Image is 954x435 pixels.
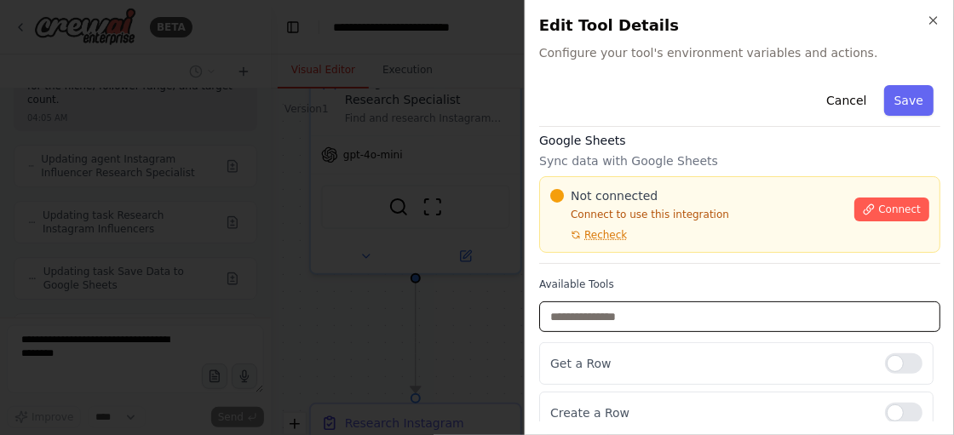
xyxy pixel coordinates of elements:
button: Save [884,85,934,116]
p: Connect to use this integration [550,208,844,221]
button: Cancel [816,85,876,116]
p: Get a Row [550,355,871,372]
span: Connect [878,203,921,216]
button: Connect [854,197,929,221]
button: Recheck [550,228,627,242]
h2: Edit Tool Details [539,14,940,37]
p: Create a Row [550,404,871,421]
span: Not connected [571,187,658,204]
h3: Google Sheets [539,132,940,149]
span: Configure your tool's environment variables and actions. [539,44,940,61]
p: Sync data with Google Sheets [539,152,940,169]
span: Recheck [584,228,627,242]
label: Available Tools [539,278,940,291]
